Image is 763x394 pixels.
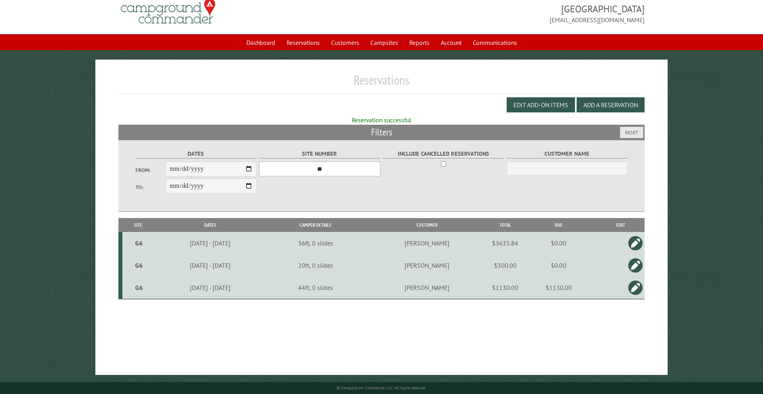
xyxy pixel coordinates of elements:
span: [GEOGRAPHIC_DATA] [EMAIL_ADDRESS][DOMAIN_NAME] [381,2,645,25]
div: Reservation successful [118,116,645,124]
th: Dates [154,218,267,232]
h2: Filters [118,125,645,140]
a: Reservations [282,35,325,50]
button: Add a Reservation [577,97,645,112]
td: $1130.00 [489,276,521,299]
div: G6 [126,261,153,269]
th: Total [489,218,521,232]
td: $3635.84 [489,232,521,254]
div: [DATE] - [DATE] [155,284,265,292]
th: Site [122,218,154,232]
button: Edit Add-on Items [507,97,575,112]
a: Account [436,35,467,50]
td: 36ft, 0 slides [267,232,365,254]
h1: Reservations [118,72,645,94]
th: Due [521,218,596,232]
div: [DATE] - [DATE] [155,239,265,247]
td: 44ft, 0 slides [267,276,365,299]
label: Customer Name [507,149,628,158]
div: [DATE] - [DATE] [155,261,265,269]
label: Site Number [259,149,380,158]
a: Communications [468,35,522,50]
button: Reset [620,127,643,138]
label: Dates [136,149,257,158]
td: $0.00 [521,254,596,276]
a: Customers [326,35,364,50]
td: $300.00 [489,254,521,276]
label: Include Cancelled Reservations [383,149,504,158]
label: To: [136,183,166,191]
td: [PERSON_NAME] [365,276,489,299]
th: Customer [365,218,489,232]
th: Edit [596,218,645,232]
a: Dashboard [242,35,280,50]
td: [PERSON_NAME] [365,232,489,254]
td: 20ft, 0 slides [267,254,365,276]
div: G6 [126,239,153,247]
td: $0.00 [521,232,596,254]
td: [PERSON_NAME] [365,254,489,276]
th: Camper Details [267,218,365,232]
td: $1130.00 [521,276,596,299]
div: G6 [126,284,153,292]
small: © Campground Commander LLC. All rights reserved. [337,385,426,390]
a: Reports [405,35,434,50]
label: From: [136,166,166,174]
a: Campsites [366,35,403,50]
